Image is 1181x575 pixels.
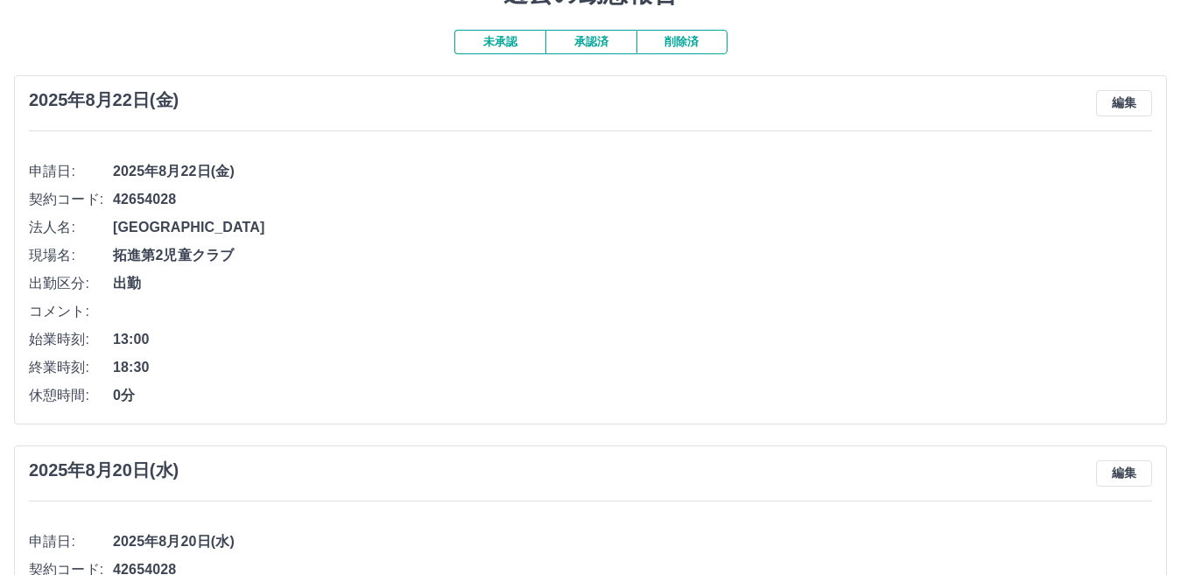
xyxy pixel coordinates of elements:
button: 未承認 [454,30,545,54]
span: コメント: [29,301,113,322]
span: 休憩時間: [29,385,113,406]
span: 出勤区分: [29,273,113,294]
span: 申請日: [29,161,113,182]
span: 0分 [113,385,1152,406]
span: 出勤 [113,273,1152,294]
button: 削除済 [636,30,728,54]
span: 拓進第2児童クラブ [113,245,1152,266]
span: 契約コード: [29,189,113,210]
span: 始業時刻: [29,329,113,350]
span: 終業時刻: [29,357,113,378]
h3: 2025年8月20日(水) [29,460,179,480]
span: 2025年8月20日(水) [113,531,1152,552]
span: 2025年8月22日(金) [113,161,1152,182]
button: 編集 [1096,460,1152,487]
span: 13:00 [113,329,1152,350]
span: 現場名: [29,245,113,266]
span: 申請日: [29,531,113,552]
span: 42654028 [113,189,1152,210]
span: 法人名: [29,217,113,238]
button: 編集 [1096,90,1152,116]
span: [GEOGRAPHIC_DATA] [113,217,1152,238]
button: 承認済 [545,30,636,54]
h3: 2025年8月22日(金) [29,90,179,110]
span: 18:30 [113,357,1152,378]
